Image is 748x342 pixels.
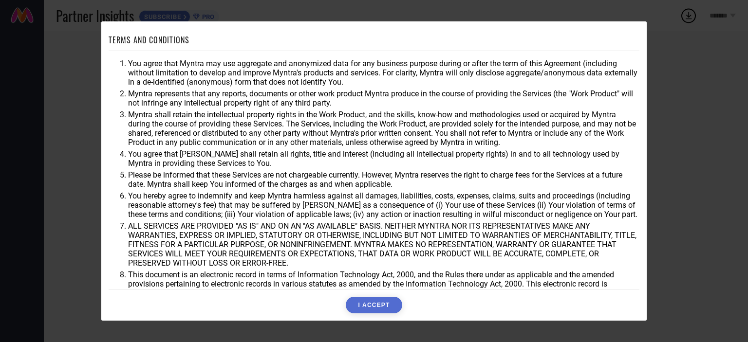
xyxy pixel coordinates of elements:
li: Myntra shall retain the intellectual property rights in the Work Product, and the skills, know-ho... [128,110,639,147]
li: You agree that [PERSON_NAME] shall retain all rights, title and interest (including all intellect... [128,149,639,168]
li: ALL SERVICES ARE PROVIDED "AS IS" AND ON AN "AS AVAILABLE" BASIS. NEITHER MYNTRA NOR ITS REPRESEN... [128,221,639,268]
li: Myntra represents that any reports, documents or other work product Myntra produce in the course ... [128,89,639,108]
li: Please be informed that these Services are not chargeable currently. However, Myntra reserves the... [128,170,639,189]
li: You agree that Myntra may use aggregate and anonymized data for any business purpose during or af... [128,59,639,87]
button: I ACCEPT [346,297,402,313]
h1: TERMS AND CONDITIONS [109,34,189,46]
li: This document is an electronic record in terms of Information Technology Act, 2000, and the Rules... [128,270,639,298]
li: You hereby agree to indemnify and keep Myntra harmless against all damages, liabilities, costs, e... [128,191,639,219]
